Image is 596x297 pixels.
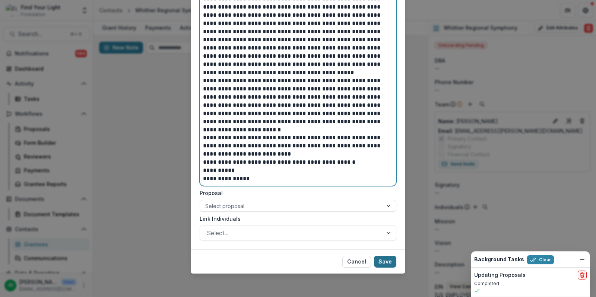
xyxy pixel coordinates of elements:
h2: Updating Proposals [474,272,526,278]
h2: Background Tasks [474,256,524,263]
button: delete [578,271,587,280]
label: Proposal [200,189,392,197]
label: Link Individuals [200,215,392,223]
button: Cancel [342,256,371,268]
button: Clear [527,255,554,264]
button: Save [374,256,396,268]
button: Dismiss [578,255,587,264]
p: Completed [474,280,587,287]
